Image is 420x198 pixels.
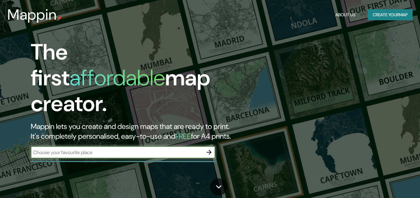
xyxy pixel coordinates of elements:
input: Choose your favourite place [31,149,203,156]
img: mappin-pin [57,16,62,21]
h3: Mappin [7,6,57,23]
h2: Mappin lets you create and design maps that are ready to print. It's completely personalised, eas... [31,122,241,141]
h1: The first map creator. [31,39,241,122]
h5: FREE [175,131,191,141]
h1: affordable [69,64,165,92]
button: About Us [333,9,358,21]
button: Create yourmap [368,9,413,21]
